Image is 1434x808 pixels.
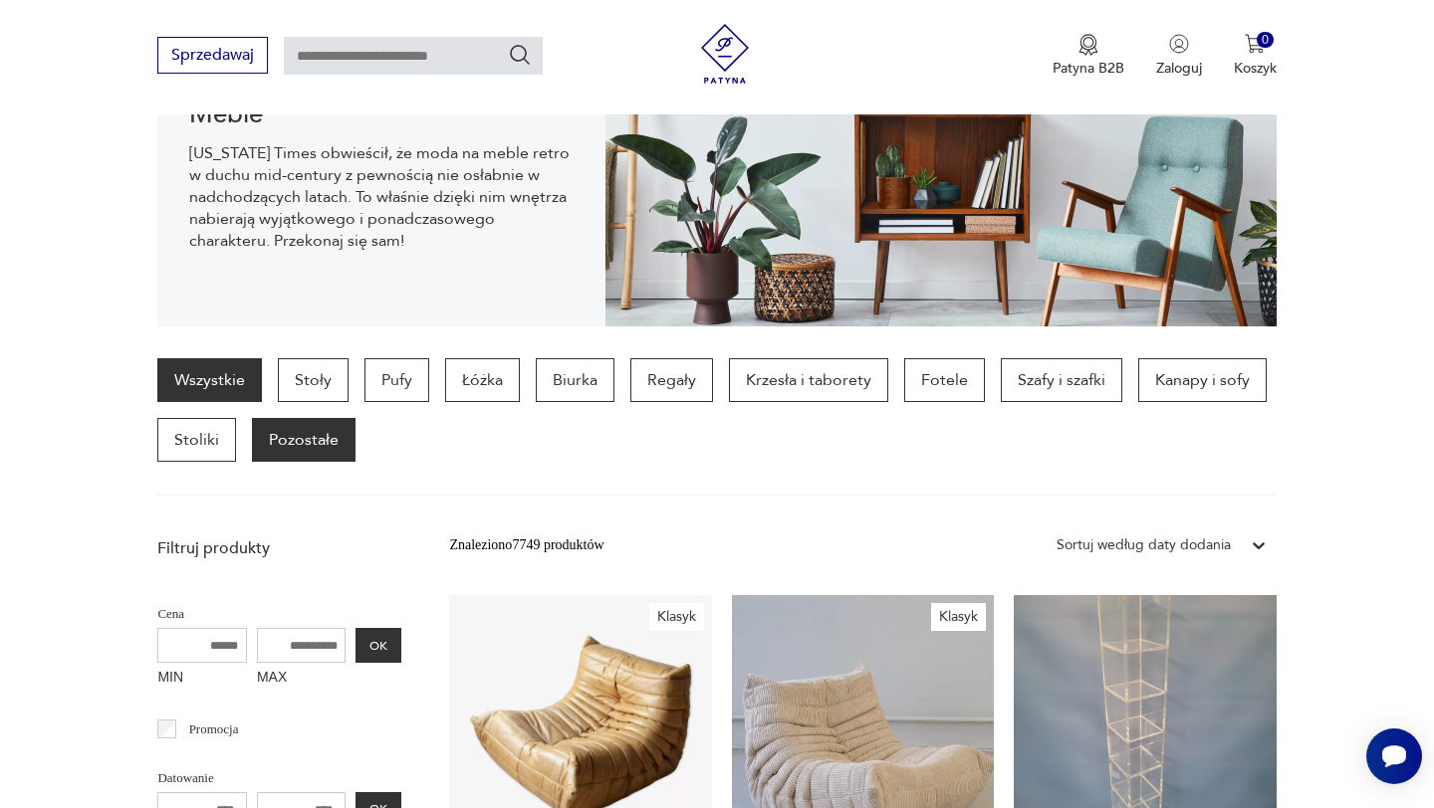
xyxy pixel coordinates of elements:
img: Patyna - sklep z meblami i dekoracjami vintage [695,24,755,84]
a: Regały [630,358,713,402]
a: Krzesła i taborety [729,358,888,402]
p: Cena [157,603,401,625]
p: Filtruj produkty [157,537,401,559]
p: Zaloguj [1156,59,1202,78]
img: Meble [605,28,1277,326]
a: Ikona medaluPatyna B2B [1053,34,1124,78]
img: Ikona koszyka [1245,34,1265,54]
div: Znaleziono 7749 produktów [449,534,603,556]
a: Pufy [364,358,429,402]
label: MAX [257,663,347,695]
div: Sortuj według daty dodania [1057,534,1231,556]
a: Szafy i szafki [1001,358,1122,402]
button: Patyna B2B [1053,34,1124,78]
a: Fotele [904,358,985,402]
img: Ikona medalu [1078,34,1098,56]
h1: Meble [189,102,573,126]
p: Datowanie [157,767,401,789]
a: Sprzedawaj [157,50,268,64]
div: 0 [1257,32,1274,49]
p: Koszyk [1234,59,1277,78]
img: Ikonka użytkownika [1169,34,1189,54]
a: Stoliki [157,418,236,462]
label: MIN [157,663,247,695]
button: Sprzedawaj [157,37,268,74]
button: Szukaj [508,43,532,67]
button: 0Koszyk [1234,34,1277,78]
a: Biurka [536,358,614,402]
p: Promocja [189,718,239,740]
button: Zaloguj [1156,34,1202,78]
a: Łóżka [445,358,520,402]
p: Patyna B2B [1053,59,1124,78]
p: [US_STATE] Times obwieścił, że moda na meble retro w duchu mid-century z pewnością nie osłabnie w... [189,142,573,252]
a: Stoły [278,358,349,402]
a: Wszystkie [157,358,262,402]
a: Pozostałe [252,418,356,462]
iframe: Smartsupp widget button [1366,728,1422,784]
button: OK [356,628,401,663]
a: Kanapy i sofy [1138,358,1267,402]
